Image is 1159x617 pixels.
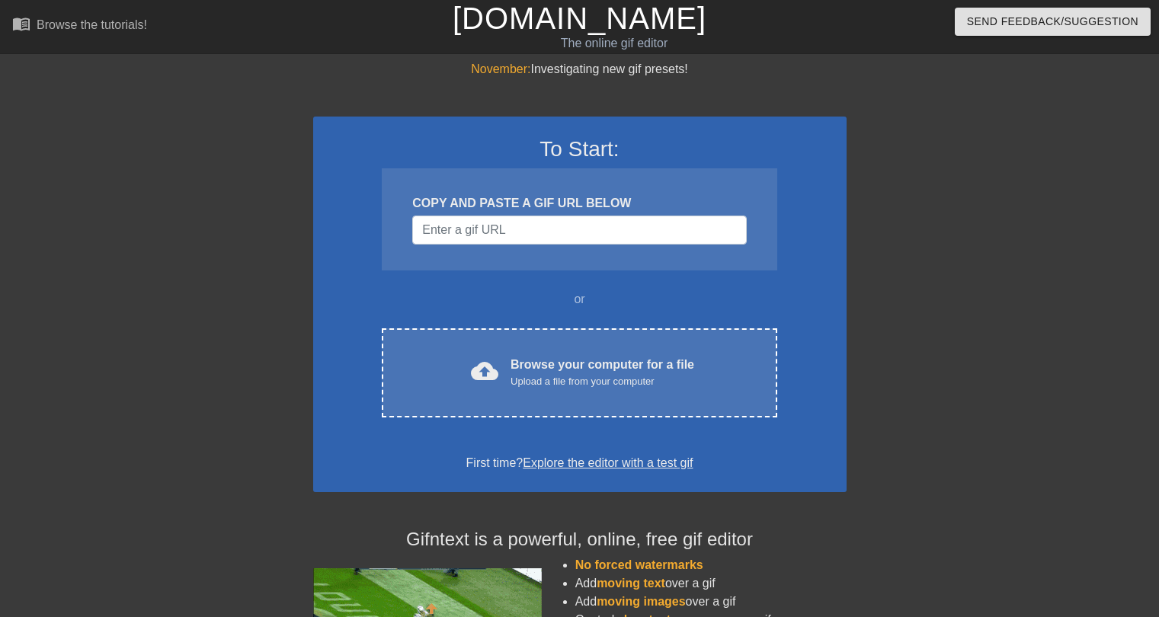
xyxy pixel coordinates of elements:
input: Username [412,216,746,245]
div: COPY AND PASTE A GIF URL BELOW [412,194,746,213]
span: moving images [597,595,685,608]
span: November: [471,62,530,75]
li: Add over a gif [575,574,847,593]
span: No forced watermarks [575,558,703,571]
div: Upload a file from your computer [511,374,694,389]
div: First time? [333,454,827,472]
div: Browse the tutorials! [37,18,147,31]
h4: Gifntext is a powerful, online, free gif editor [313,529,847,551]
div: or [353,290,807,308]
div: The online gif editor [394,34,834,53]
a: [DOMAIN_NAME] [453,2,706,35]
button: Send Feedback/Suggestion [955,8,1151,36]
li: Add over a gif [575,593,847,611]
span: moving text [597,577,665,590]
a: Explore the editor with a test gif [523,456,693,469]
h3: To Start: [333,136,827,162]
span: menu_book [12,14,30,33]
a: Browse the tutorials! [12,14,147,38]
span: Send Feedback/Suggestion [967,12,1138,31]
div: Browse your computer for a file [511,356,694,389]
span: cloud_upload [471,357,498,385]
div: Investigating new gif presets! [313,60,847,78]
